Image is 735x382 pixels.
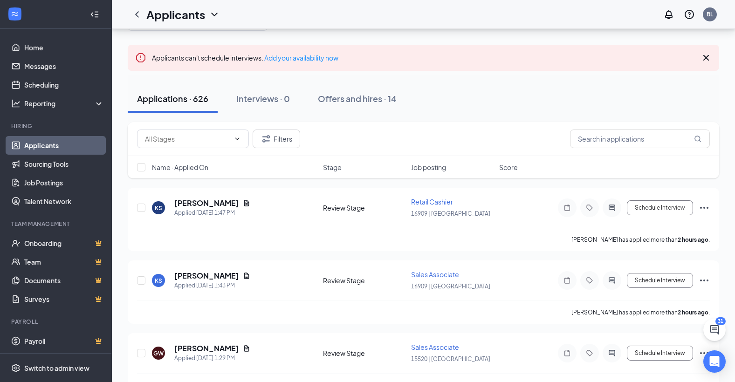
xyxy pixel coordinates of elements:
a: Sourcing Tools [24,155,104,173]
div: Switch to admin view [24,363,89,373]
div: Payroll [11,318,102,326]
svg: Cross [701,52,712,63]
div: KS [155,204,162,212]
input: Search in applications [570,130,710,148]
svg: Tag [584,204,595,211]
svg: Notifications [663,9,674,20]
button: Schedule Interview [627,273,693,288]
div: Team Management [11,220,102,228]
div: Offers and hires · 14 [318,93,397,104]
svg: ActiveChat [606,349,618,357]
div: Interviews · 0 [236,93,290,104]
svg: Collapse [90,10,99,19]
h5: [PERSON_NAME] [174,343,239,354]
a: Job Postings [24,173,104,192]
a: Messages [24,57,104,75]
div: Review Stage [323,348,405,358]
svg: ChevronLeft [131,9,143,20]
span: Job posting [411,163,446,172]
a: Add your availability now [264,54,338,62]
span: 16909 | [GEOGRAPHIC_DATA] [411,210,490,217]
a: OnboardingCrown [24,234,104,252]
div: KS [155,277,162,285]
svg: Note [562,349,573,357]
div: Reporting [24,99,104,108]
svg: Document [243,199,250,207]
button: Filter Filters [253,130,300,148]
span: 15520 | [GEOGRAPHIC_DATA] [411,355,490,362]
svg: Ellipses [699,348,710,359]
a: Applicants [24,136,104,155]
span: 16909 | [GEOGRAPHIC_DATA] [411,283,490,290]
button: ChatActive [703,319,726,341]
svg: Ellipses [699,275,710,286]
div: GW [153,349,164,357]
svg: ChevronDown [234,135,241,143]
span: Score [499,163,518,172]
svg: Filter [261,133,272,144]
a: Talent Network [24,192,104,211]
div: 31 [715,317,726,325]
span: Retail Cashier [411,198,453,206]
div: Open Intercom Messenger [703,350,726,373]
svg: ChatActive [709,324,720,335]
svg: Ellipses [699,202,710,213]
h5: [PERSON_NAME] [174,198,239,208]
svg: Note [562,277,573,284]
p: [PERSON_NAME] has applied more than . [571,236,710,244]
span: Sales Associate [411,270,459,279]
div: Review Stage [323,276,405,285]
input: All Stages [145,134,230,144]
svg: Error [135,52,146,63]
a: Scheduling [24,75,104,94]
a: SurveysCrown [24,290,104,308]
svg: ActiveChat [606,204,618,211]
svg: Analysis [11,99,21,108]
b: 2 hours ago [678,236,708,243]
svg: ChevronDown [209,9,220,20]
div: Applied [DATE] 1:43 PM [174,281,250,290]
svg: Tag [584,349,595,357]
div: BL [707,10,713,18]
p: [PERSON_NAME] has applied more than . [571,308,710,316]
svg: WorkstreamLogo [10,9,20,19]
span: Applicants can't schedule interviews. [152,54,338,62]
svg: Note [562,204,573,211]
svg: Document [243,345,250,352]
a: DocumentsCrown [24,271,104,290]
span: Name · Applied On [152,163,208,172]
h1: Applicants [146,7,205,22]
a: PayrollCrown [24,332,104,350]
div: Review Stage [323,203,405,212]
div: Applied [DATE] 1:29 PM [174,354,250,363]
button: Schedule Interview [627,200,693,215]
svg: QuestionInfo [684,9,695,20]
svg: Tag [584,277,595,284]
h5: [PERSON_NAME] [174,271,239,281]
div: Applied [DATE] 1:47 PM [174,208,250,218]
div: Applications · 626 [137,93,208,104]
svg: Settings [11,363,21,373]
div: Hiring [11,122,102,130]
span: Sales Associate [411,343,459,351]
span: Stage [323,163,342,172]
svg: MagnifyingGlass [694,135,701,143]
button: Schedule Interview [627,346,693,361]
b: 2 hours ago [678,309,708,316]
a: TeamCrown [24,252,104,271]
svg: Document [243,272,250,280]
svg: ActiveChat [606,277,618,284]
a: Home [24,38,104,57]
